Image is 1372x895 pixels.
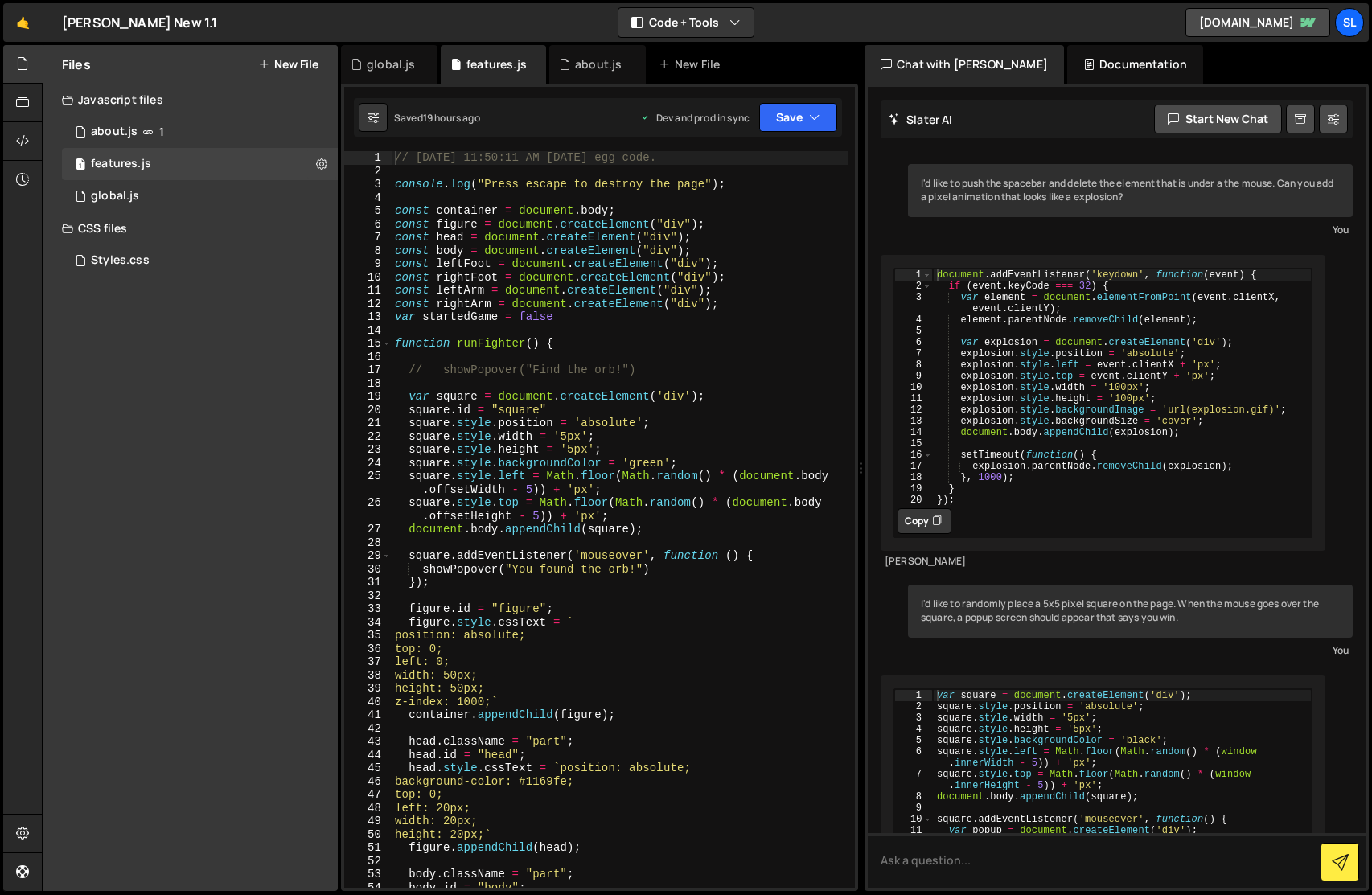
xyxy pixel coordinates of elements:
div: 7 [344,231,392,244]
div: 45 [344,762,392,775]
div: 25 [344,470,392,496]
div: 46 [344,775,392,789]
div: 11 [344,284,392,298]
div: 29 [344,549,392,563]
div: 52 [344,855,392,868]
span: 1 [159,125,164,138]
div: 24 [344,457,392,470]
div: 12 [895,404,932,416]
button: New File [258,58,318,71]
div: 41 [344,708,392,722]
div: 10 [344,271,392,285]
div: 13 [344,310,392,324]
div: 16 [895,450,932,461]
div: Dev and prod in sync [640,111,750,125]
div: 30 [344,563,392,577]
div: 38 [344,669,392,683]
div: 23 [344,443,392,457]
div: Documentation [1067,45,1203,84]
div: 1234/2104.css [62,244,338,277]
div: 53 [344,868,392,881]
div: 5 [895,326,932,337]
div: 16 [344,351,392,364]
div: 1234/2087.js [62,180,338,212]
h2: Slater AI [889,112,953,127]
div: 10 [895,382,932,393]
button: Save [759,103,837,132]
div: 6 [895,746,932,769]
div: 10 [895,814,932,825]
div: You [912,642,1349,659]
div: 31 [344,576,392,589]
div: 11 [895,393,932,404]
div: [PERSON_NAME] New 1.1 [62,13,217,32]
div: 1234/2089.js [62,116,338,148]
div: 19 [895,483,932,495]
div: 1 [895,269,932,281]
div: 2 [895,281,932,292]
div: features.js [91,157,151,171]
div: 50 [344,828,392,842]
div: You [912,221,1349,238]
div: 18 [895,472,932,483]
div: 19 [344,390,392,404]
div: 14 [895,427,932,438]
div: 1 [344,151,392,165]
div: 15 [344,337,392,351]
div: 36 [344,643,392,656]
div: 39 [344,682,392,696]
div: 19 hours ago [423,111,480,125]
div: 51 [344,841,392,855]
div: 4 [895,314,932,326]
div: 6 [895,337,932,348]
div: 34 [344,616,392,630]
div: 18 [344,377,392,391]
div: 43 [344,735,392,749]
div: Javascript files [43,84,338,116]
div: 4 [344,191,392,205]
a: 🤙 [3,3,43,42]
div: 20 [344,404,392,417]
div: 2 [344,165,392,179]
div: [PERSON_NAME] [885,555,1321,569]
div: I'd like to push the spacebar and delete the element that is under a the mouse. Can you add a pix... [908,164,1353,217]
div: 40 [344,696,392,709]
div: 7 [895,769,932,791]
div: 28 [344,536,392,550]
div: 5 [344,204,392,218]
div: 7 [895,348,932,359]
div: 20 [895,495,932,506]
div: New File [659,56,726,72]
div: 26 [344,496,392,523]
div: Styles.css [91,253,150,268]
div: 17 [344,363,392,377]
div: 1 [895,690,932,701]
div: 3 [344,178,392,191]
div: features.js [466,56,527,72]
div: 3 [895,712,932,724]
div: about.js [91,125,138,139]
div: 8 [895,791,932,803]
div: 37 [344,655,392,669]
div: 8 [895,359,932,371]
div: 8 [344,244,392,258]
button: Start new chat [1154,105,1282,133]
div: 22 [344,430,392,444]
div: 35 [344,629,392,643]
div: 42 [344,722,392,736]
div: global.js [367,56,415,72]
div: about.js [575,56,622,72]
div: 44 [344,749,392,762]
div: Chat with [PERSON_NAME] [865,45,1064,84]
div: 49 [344,815,392,828]
div: 12 [344,298,392,311]
div: Saved [394,111,480,125]
div: 32 [344,589,392,603]
div: 9 [344,257,392,271]
div: 27 [344,523,392,536]
button: Code + Tools [618,8,754,37]
div: I'd like to randomly place a 5x5 pixel square on the page. When the mouse goes over the square, a... [908,585,1353,638]
div: 3 [895,292,932,314]
div: 15 [895,438,932,450]
div: 6 [344,218,392,232]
